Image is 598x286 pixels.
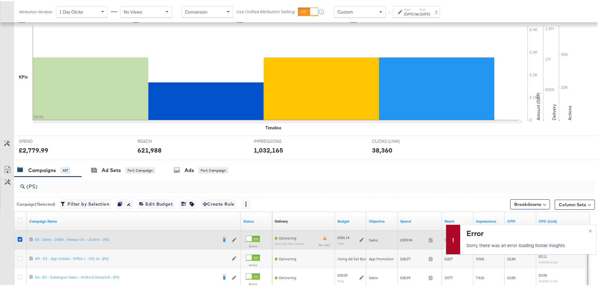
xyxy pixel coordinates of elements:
div: [DATE] [404,10,414,15]
a: SA - Sales - DABA - Always On - JD Arm - (PS) [35,236,218,242]
span: £0.08 [539,272,547,276]
a: The number of times your ad was served. On mobile apps an ad is counted as served the first time ... [476,218,502,223]
label: Active [246,243,260,247]
div: Campaign ( 1 Selected) [17,200,55,206]
a: AM - ES - App installs - EMEA 1 - iOS 14 - (PS) [35,255,229,260]
button: × [585,224,596,235]
div: Error [466,227,588,237]
div: 38,360 [372,144,392,154]
button: Column Sets [555,198,595,208]
span: Delivering [279,235,296,239]
span: £28.59 [400,274,426,279]
a: Reflects the ability of your Ad Campaign to achieve delivery based on ad states, schedule and bud... [275,218,288,223]
label: Active [246,281,260,285]
sub: Per Click (Link) [539,259,558,263]
span: Delivering [279,274,296,279]
span: Sales [369,274,378,279]
div: SA - ES - Catalogue Sales - Android Deeplink - (PS) [35,273,218,278]
span: × [589,225,592,233]
div: Delivery [275,218,288,223]
span: Edit Budget [139,199,173,207]
button: Edit Budget [137,198,175,208]
p: Sorry, there was an error loading footer insights. [466,241,588,247]
div: Timeline [265,124,281,130]
a: Your campaign name. [29,218,238,223]
text: Actions [567,104,573,119]
div: £2,779.99 [19,144,48,154]
div: £326.14 [337,234,349,239]
span: Conversion [185,8,207,13]
span: Custom [337,8,353,13]
sub: Daily [337,278,344,282]
a: The maximum amount you're willing to spend on your ads, on average each day or over the lifetime ... [337,218,364,223]
label: Active [246,262,260,266]
div: Using Ad Set Budget [337,255,372,260]
a: Shows the current state of your Ad Campaign. [243,218,270,223]
label: Start: [404,6,414,10]
a: The average cost you've paid to have 1,000 impressions of your ad. [507,218,534,223]
div: [DATE] [420,10,430,15]
div: Attribution Window: [19,8,53,13]
a: The total amount spent to date. [400,218,439,223]
span: ↑ [386,11,392,13]
sub: Some Ad Sets Inactive [275,241,304,244]
span: Delivering [279,255,296,260]
span: Sales [369,236,378,241]
a: SA - ES - Catalogue Sales - Android Deeplink - (PS) [35,273,218,280]
span: 72,294 [444,236,455,241]
div: KPIs [19,73,28,79]
strong: to [414,10,420,15]
div: Ads [185,165,194,173]
span: IMPRESSIONS [254,137,301,143]
div: 437 [61,166,70,172]
div: for 1 Campaign [199,166,228,172]
a: Your campaign's objective. [369,218,395,223]
span: 3,577 [444,274,453,279]
span: App Promotion [369,255,394,260]
span: Create Rule [203,199,234,207]
div: Ad Sets [102,165,121,173]
span: £3.85 [507,274,515,279]
span: SPEND [19,137,66,143]
a: The number of people your ad was served to. [444,218,471,223]
span: Filter by Selection [62,199,109,207]
text: Delivery [551,103,557,119]
div: 1,032,165 [254,144,283,154]
button: Filter by Selection [60,198,111,208]
span: £28.27 [400,255,426,260]
span: No Views [124,8,142,13]
sub: Daily [337,240,344,244]
span: 1 Day Clicks [59,8,83,13]
span: REACH [137,137,185,143]
span: 8,807 [444,255,453,260]
div: for 1 Campaign [126,166,155,172]
label: End: [420,6,430,10]
input: Search Campaigns by Name, ID or Objective [25,177,542,189]
div: £30.00 [337,272,347,277]
a: The average cost for each link click you've received from your ad. [539,218,596,223]
span: £309.94 [400,236,426,241]
label: Use Unified Attribution Setting: [236,8,295,13]
span: CLICKS (LINK) [372,137,419,143]
text: Amount (GBP) [536,91,541,119]
button: Breakdowns [510,198,550,208]
sub: Per Click (Link) [539,278,558,282]
div: Campaigns [28,165,56,173]
span: 7,418 [476,274,484,279]
div: SA - Sales - DABA - Always On - JD Arm - (PS) [35,236,218,241]
button: Create Rule [201,198,236,208]
div: 621,988 [137,144,162,154]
